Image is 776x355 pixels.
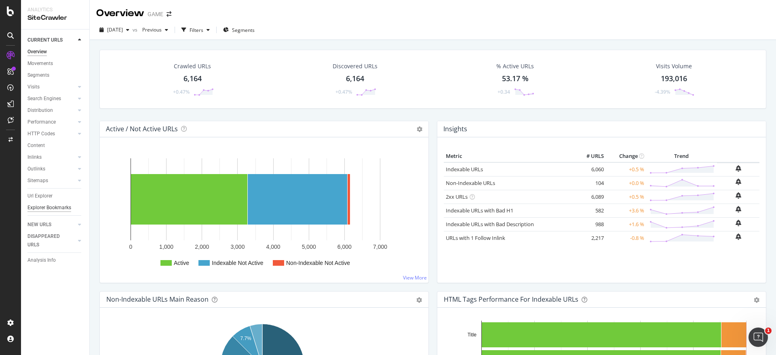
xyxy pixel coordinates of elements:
[736,179,741,185] div: bell-plus
[286,260,350,266] text: Non-Indexable Not Active
[335,88,352,95] div: +0.47%
[212,260,264,266] text: Indexable Not Active
[646,150,717,162] th: Trend
[27,71,84,80] a: Segments
[574,217,606,231] td: 988
[765,328,772,334] span: 1
[27,36,63,44] div: CURRENT URLS
[446,166,483,173] a: Indexable URLs
[446,179,495,187] a: Non-Indexable URLs
[27,13,83,23] div: SiteCrawler
[606,190,646,204] td: +0.5 %
[27,141,45,150] div: Content
[148,10,163,18] div: GAME
[27,204,84,212] a: Explorer Bookmarks
[174,260,189,266] text: Active
[167,11,171,17] div: arrow-right-arrow-left
[133,26,139,33] span: vs
[27,130,76,138] a: HTTP Codes
[27,83,76,91] a: Visits
[606,176,646,190] td: +0.0 %
[444,150,574,162] th: Metric
[27,106,53,115] div: Distribution
[498,88,510,95] div: +0.34
[27,59,53,68] div: Movements
[159,244,173,250] text: 1,000
[655,88,670,95] div: -4.39%
[232,27,255,34] span: Segments
[574,190,606,204] td: 6,089
[27,118,56,126] div: Performance
[106,150,418,276] svg: A chart.
[27,192,53,200] div: Url Explorer
[220,23,258,36] button: Segments
[27,48,47,56] div: Overview
[403,274,427,281] a: View More
[27,176,76,185] a: Sitemaps
[106,124,178,134] h4: Active / Not Active URLs
[606,217,646,231] td: +1.6 %
[27,176,48,185] div: Sitemaps
[27,165,76,173] a: Outlinks
[27,130,55,138] div: HTTP Codes
[27,83,40,91] div: Visits
[417,126,422,132] i: Options
[736,192,741,199] div: bell-plus
[736,165,741,172] div: bell-plus
[96,6,144,20] div: Overview
[446,221,534,228] a: Indexable URLs with Bad Description
[178,23,213,36] button: Filters
[27,165,45,173] div: Outlinks
[736,233,741,240] div: bell-plus
[502,74,529,84] div: 53.17 %
[27,95,76,103] a: Search Engines
[754,297,759,303] div: gear
[574,176,606,190] td: 104
[27,192,84,200] a: Url Explorer
[496,62,534,70] div: % Active URLs
[266,244,280,250] text: 4,000
[574,231,606,245] td: 2,217
[27,256,84,265] a: Analysis Info
[656,62,692,70] div: Visits Volume
[574,150,606,162] th: # URLS
[302,244,316,250] text: 5,000
[574,162,606,176] td: 6,060
[230,244,245,250] text: 3,000
[183,74,202,84] div: 6,164
[173,88,190,95] div: +0.47%
[174,62,211,70] div: Crawled URLs
[416,297,422,303] div: gear
[27,221,51,229] div: NEW URLS
[446,207,513,214] a: Indexable URLs with Bad H1
[606,231,646,245] td: -0.8 %
[139,26,162,33] span: Previous
[446,193,468,200] a: 2xx URLs
[574,204,606,217] td: 582
[195,244,209,250] text: 2,000
[27,232,76,249] a: DISAPPEARED URLS
[106,295,209,303] div: Non-Indexable URLs Main Reason
[606,162,646,176] td: +0.5 %
[96,23,133,36] button: [DATE]
[373,244,387,250] text: 7,000
[107,26,123,33] span: 2025 Aug. 25th
[736,220,741,226] div: bell-plus
[190,27,203,34] div: Filters
[27,256,56,265] div: Analysis Info
[27,221,76,229] a: NEW URLS
[27,95,61,103] div: Search Engines
[27,118,76,126] a: Performance
[27,106,76,115] a: Distribution
[333,62,377,70] div: Discovered URLs
[446,234,505,242] a: URLs with 1 Follow Inlink
[606,204,646,217] td: +3.6 %
[443,124,467,134] h4: Insights
[661,74,687,84] div: 193,016
[27,153,76,162] a: Inlinks
[27,6,83,13] div: Analytics
[337,244,352,250] text: 6,000
[139,23,171,36] button: Previous
[27,59,84,68] a: Movements
[27,204,71,212] div: Explorer Bookmarks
